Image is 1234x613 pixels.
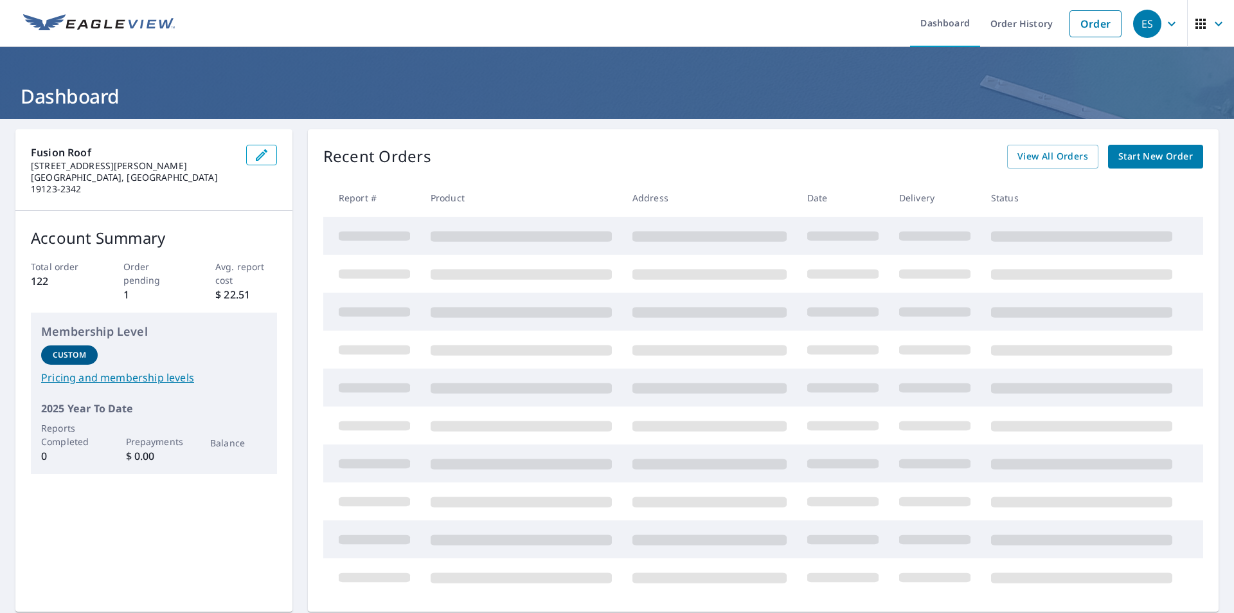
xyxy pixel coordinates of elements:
p: Fusion Roof [31,145,236,160]
p: 1 [123,287,185,302]
p: 0 [41,448,98,464]
th: Product [420,179,622,217]
p: $ 22.51 [215,287,277,302]
p: Account Summary [31,226,277,250]
p: Recent Orders [323,145,431,169]
p: Avg. report cost [215,260,277,287]
p: Prepayments [126,435,183,448]
p: Order pending [123,260,185,287]
p: Membership Level [41,323,267,340]
img: EV Logo [23,14,175,33]
p: [GEOGRAPHIC_DATA], [GEOGRAPHIC_DATA] 19123-2342 [31,172,236,195]
p: 2025 Year To Date [41,401,267,416]
a: Start New Order [1108,145,1203,169]
th: Date [797,179,889,217]
p: Reports Completed [41,421,98,448]
a: Order [1069,10,1122,37]
p: [STREET_ADDRESS][PERSON_NAME] [31,160,236,172]
p: Custom [53,349,86,361]
p: Balance [210,436,267,450]
p: $ 0.00 [126,448,183,464]
span: View All Orders [1017,149,1088,165]
span: Start New Order [1118,149,1193,165]
h1: Dashboard [15,83,1219,109]
div: ES [1133,10,1161,38]
th: Report # [323,179,420,217]
th: Status [981,179,1183,217]
th: Delivery [889,179,981,217]
a: Pricing and membership levels [41,370,267,385]
p: Total order [31,260,93,273]
p: 122 [31,273,93,289]
th: Address [622,179,797,217]
a: View All Orders [1007,145,1098,169]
